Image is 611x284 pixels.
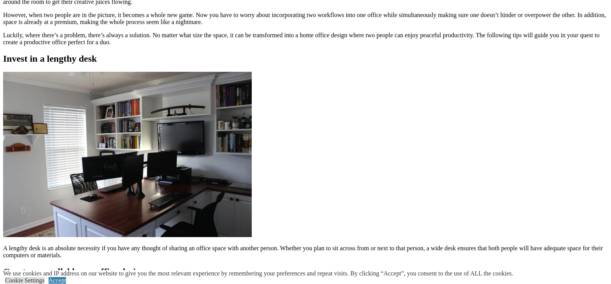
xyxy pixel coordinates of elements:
[3,72,252,237] img: home office design
[3,270,513,277] div: We use cookies and IP address on our website to give you the most relevant experience by remember...
[3,54,97,64] b: Invest in a lengthy desk
[5,277,45,284] a: Cookie Settings
[49,277,66,284] a: Accept
[3,12,608,26] p: However, when two people are in the picture, it becomes a whole new game. Now you have to worry a...
[3,245,608,259] p: A lengthy desk is an absolute necessity if you have any thought of sharing an office space with a...
[3,32,608,46] p: Luckily, where there’s a problem, there’s always a solution. No matter what size the space, it ca...
[3,267,146,277] b: Create a parallel home office design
